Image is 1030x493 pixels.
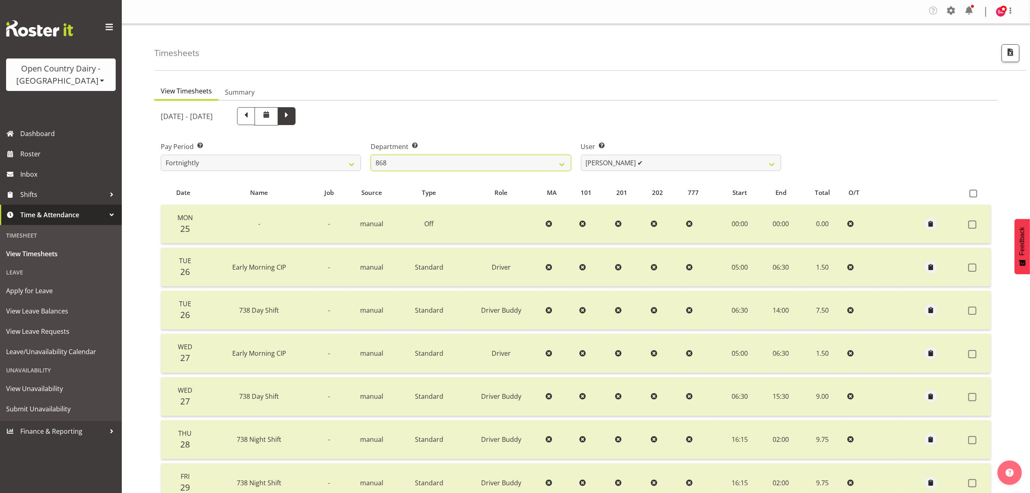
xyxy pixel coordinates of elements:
[178,429,192,438] span: Thu
[225,87,255,97] span: Summary
[2,244,120,264] a: View Timesheets
[801,205,844,244] td: 0.00
[180,482,190,493] span: 29
[761,205,801,244] td: 00:00
[719,205,761,244] td: 00:00
[258,219,260,228] span: -
[398,205,460,244] td: Off
[317,188,341,197] div: Job
[239,306,279,315] span: 738 Day Shift
[20,188,106,201] span: Shifts
[766,188,797,197] div: End
[210,188,308,197] div: Name
[6,20,73,37] img: Rosterit website logo
[2,227,120,244] div: Timesheet
[180,439,190,450] span: 28
[179,256,191,265] span: Tue
[761,377,801,416] td: 15:30
[232,349,286,358] span: Early Morning CIP
[6,248,116,260] span: View Timesheets
[237,478,281,487] span: 738 Night Shift
[801,291,844,330] td: 7.50
[761,248,801,287] td: 06:30
[2,264,120,281] div: Leave
[6,383,116,395] span: View Unavailability
[360,263,383,272] span: manual
[688,188,714,197] div: 777
[328,263,330,272] span: -
[328,478,330,487] span: -
[801,420,844,459] td: 9.75
[2,342,120,362] a: Leave/Unavailability Calendar
[2,301,120,321] a: View Leave Balances
[481,306,521,315] span: Driver Buddy
[180,396,190,407] span: 27
[719,377,761,416] td: 06:30
[761,291,801,330] td: 14:00
[464,188,538,197] div: Role
[161,142,361,151] label: Pay Period
[492,349,511,358] span: Driver
[581,188,607,197] div: 101
[996,7,1006,17] img: stacey-allen7479.jpg
[360,392,383,401] span: manual
[371,142,571,151] label: Department
[2,399,120,419] a: Submit Unavailability
[719,334,761,373] td: 05:00
[239,392,279,401] span: 738 Day Shift
[2,281,120,301] a: Apply for Leave
[360,478,383,487] span: manual
[166,188,201,197] div: Date
[398,291,460,330] td: Standard
[180,223,190,234] span: 25
[723,188,756,197] div: Start
[154,48,199,58] h4: Timesheets
[1006,469,1014,477] img: help-xxl-2.png
[20,148,118,160] span: Roster
[801,248,844,287] td: 1.50
[801,377,844,416] td: 9.00
[328,392,330,401] span: -
[761,334,801,373] td: 06:30
[481,478,521,487] span: Driver Buddy
[232,263,286,272] span: Early Morning CIP
[801,334,844,373] td: 1.50
[398,420,460,459] td: Standard
[328,219,330,228] span: -
[1019,227,1026,255] span: Feedback
[719,420,761,459] td: 16:15
[2,362,120,378] div: Unavailability
[652,188,678,197] div: 202
[581,142,781,151] label: User
[161,86,212,96] span: View Timesheets
[178,386,192,395] span: Wed
[177,213,193,222] span: Mon
[20,128,118,140] span: Dashboard
[761,420,801,459] td: 02:00
[1002,44,1019,62] button: Export CSV
[350,188,394,197] div: Source
[481,435,521,444] span: Driver Buddy
[2,378,120,399] a: View Unavailability
[20,425,106,437] span: Finance & Reporting
[328,306,330,315] span: -
[14,63,108,87] div: Open Country Dairy - [GEOGRAPHIC_DATA]
[492,263,511,272] span: Driver
[6,305,116,317] span: View Leave Balances
[20,168,118,180] span: Inbox
[181,472,190,481] span: Fri
[360,349,383,358] span: manual
[328,435,330,444] span: -
[6,325,116,337] span: View Leave Requests
[403,188,455,197] div: Type
[547,188,571,197] div: MA
[6,403,116,415] span: Submit Unavailability
[6,285,116,297] span: Apply for Leave
[719,291,761,330] td: 06:30
[398,377,460,416] td: Standard
[20,209,106,221] span: Time & Attendance
[328,349,330,358] span: -
[179,299,191,308] span: Tue
[616,188,643,197] div: 201
[481,392,521,401] span: Driver Buddy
